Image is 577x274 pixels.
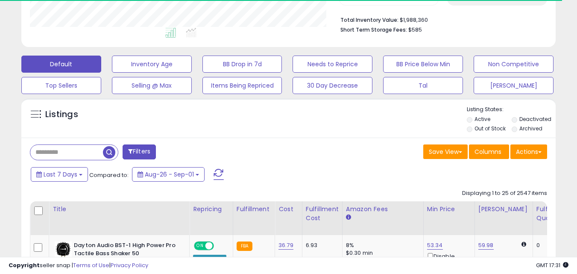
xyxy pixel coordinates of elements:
[306,242,336,249] div: 6.93
[53,205,186,214] div: Title
[195,242,205,250] span: ON
[111,261,148,269] a: Privacy Policy
[293,77,372,94] button: 30 Day Decrease
[536,242,563,249] div: 0
[427,205,471,214] div: Min Price
[44,170,77,179] span: Last 7 Days
[112,56,192,73] button: Inventory Age
[145,170,194,179] span: Aug-26 - Sep-01
[474,115,490,123] label: Active
[9,262,148,270] div: seller snap | |
[340,26,407,33] b: Short Term Storage Fees:
[408,26,422,34] span: $585
[31,167,88,182] button: Last 7 Days
[383,77,463,94] button: Tal
[383,56,463,73] button: BB Price Below Min
[55,242,72,259] img: 513WOHy6LoL._SL40_.jpg
[132,167,205,182] button: Aug-26 - Sep-01
[21,77,101,94] button: Top Sellers
[510,144,547,159] button: Actions
[202,56,282,73] button: BB Drop in 7d
[112,77,192,94] button: Selling @ Max
[474,147,501,156] span: Columns
[346,205,420,214] div: Amazon Fees
[340,16,398,24] b: Total Inventory Value:
[123,144,156,159] button: Filters
[278,241,293,250] a: 36.79
[469,144,509,159] button: Columns
[9,261,40,269] strong: Copyright
[213,242,226,250] span: OFF
[346,214,351,221] small: Amazon Fees.
[306,205,339,223] div: Fulfillment Cost
[237,205,271,214] div: Fulfillment
[536,261,568,269] span: 2025-09-9 17:31 GMT
[478,241,494,250] a: 59.98
[519,115,551,123] label: Deactivated
[73,261,109,269] a: Terms of Use
[346,242,417,249] div: 8%
[478,205,529,214] div: [PERSON_NAME]
[474,125,506,132] label: Out of Stock
[474,56,554,73] button: Non Competitive
[423,144,468,159] button: Save View
[340,14,541,24] li: $1,988,360
[519,125,542,132] label: Archived
[45,109,78,121] h5: Listings
[278,205,299,214] div: Cost
[293,56,372,73] button: Needs to Reprice
[21,56,101,73] button: Default
[536,205,566,223] div: Fulfillable Quantity
[462,189,547,197] div: Displaying 1 to 25 of 2547 items
[202,77,282,94] button: Items Being Repriced
[474,77,554,94] button: [PERSON_NAME]
[89,171,129,179] span: Compared to:
[237,242,252,251] small: FBA
[193,205,229,214] div: Repricing
[467,106,556,114] p: Listing States:
[427,241,443,250] a: 53.34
